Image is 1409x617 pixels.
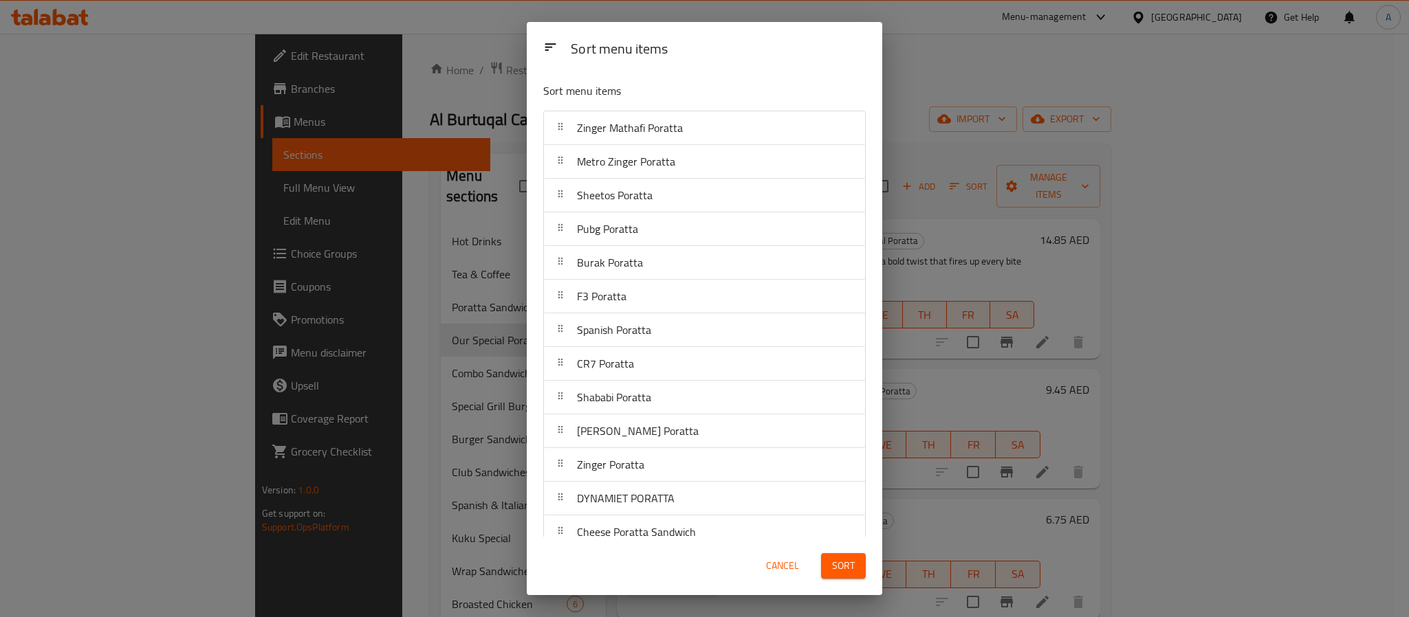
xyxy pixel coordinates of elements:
[577,185,653,205] span: Sheetos Poratta
[821,553,866,579] button: Sort
[544,280,865,313] div: F3 Poratta
[577,117,683,138] span: Zinger Mathafi Poratta
[577,521,696,542] span: Cheese Poratta Sandwich
[577,488,675,508] span: DYNAMIET PORATTA
[544,212,865,246] div: Pubg Poratta
[577,420,699,441] span: [PERSON_NAME] Poratta
[577,218,638,239] span: Pubg Poratta
[761,553,805,579] button: Cancel
[544,145,865,179] div: Metro Zinger Poratta
[577,252,643,273] span: Burak Poratta
[577,454,644,475] span: Zinger Poratta
[577,387,651,407] span: Shababi Poratta
[577,151,675,172] span: Metro Zinger Poratta
[544,111,865,145] div: Zinger Mathafi Poratta
[577,286,626,306] span: F3 Poratta
[577,353,634,374] span: CR7 Poratta
[543,82,799,100] p: Sort menu items
[544,179,865,212] div: Sheetos Poratta
[832,557,855,574] span: Sort
[577,319,651,340] span: Spanish Poratta
[544,381,865,414] div: Shababi Poratta
[544,482,865,515] div: DYNAMIET PORATTA
[544,246,865,280] div: Burak Poratta
[544,414,865,448] div: [PERSON_NAME] Poratta
[544,347,865,381] div: CR7 Poratta
[766,557,799,574] span: Cancel
[544,448,865,482] div: Zinger Poratta
[544,313,865,347] div: Spanish Poratta
[565,34,871,65] div: Sort menu items
[544,515,865,549] div: Cheese Poratta Sandwich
